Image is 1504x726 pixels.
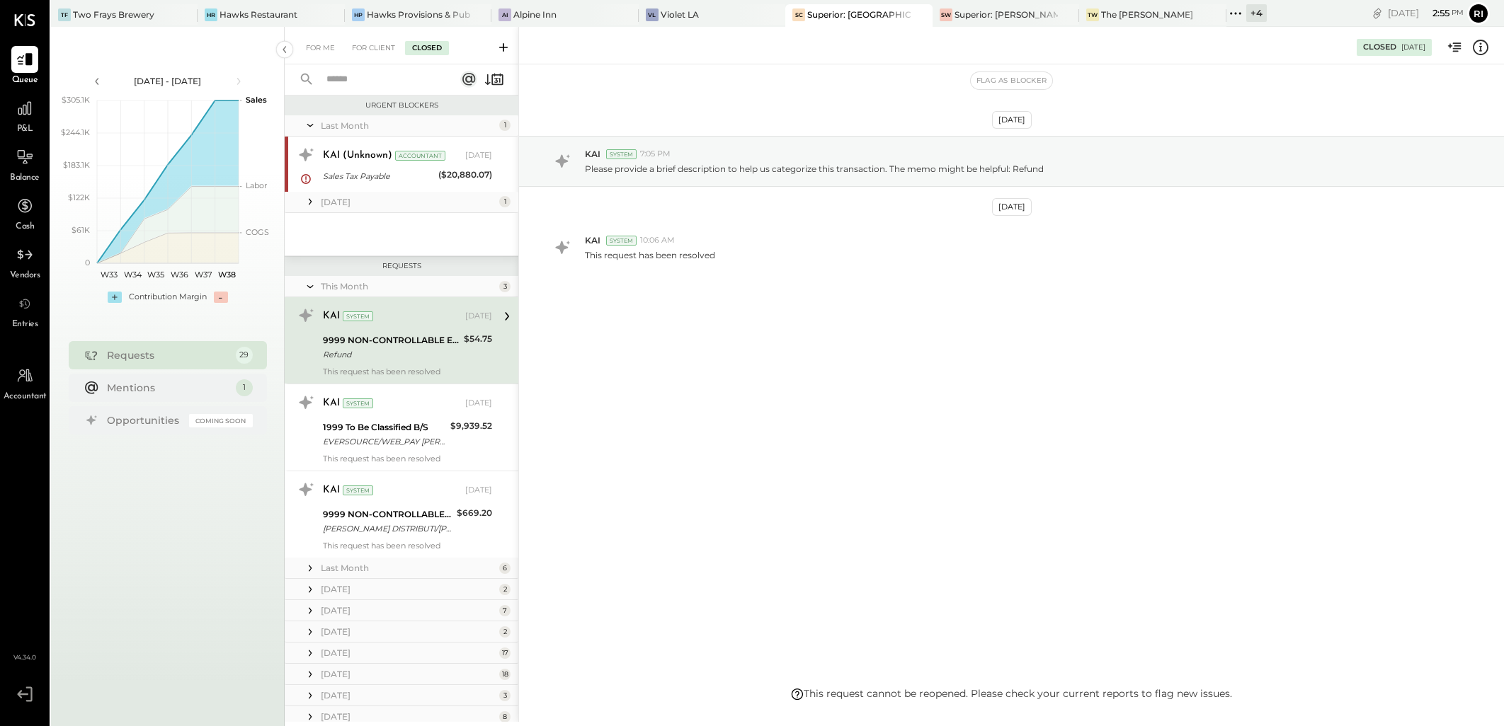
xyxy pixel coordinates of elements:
[108,292,122,303] div: +
[321,583,496,595] div: [DATE]
[220,8,297,21] div: Hawks Restaurant
[61,127,90,137] text: $244.1K
[323,483,340,497] div: KAI
[321,120,496,132] div: Last Month
[17,123,33,136] span: P&L
[214,292,228,303] div: -
[171,270,188,280] text: W36
[10,172,40,185] span: Balance
[323,169,434,183] div: Sales Tax Payable
[640,149,671,160] span: 7:05 PM
[465,485,492,496] div: [DATE]
[321,668,496,680] div: [DATE]
[323,454,492,463] div: This request has been resolved
[195,270,212,280] text: W37
[123,270,142,280] text: W34
[940,8,952,21] div: SW
[12,74,38,87] span: Queue
[107,348,229,362] div: Requests
[321,647,496,659] div: [DATE]
[585,249,715,261] p: This request has been resolved
[499,196,511,207] div: 1
[661,8,699,21] div: Violet LA
[58,8,71,21] div: TF
[73,8,154,21] div: Two Frays Brewery
[323,522,452,536] div: [PERSON_NAME] DISTRIBUTI/[PERSON_NAME] DIST TPGN [PERSON_NAME] DISTRIBUTI/[PERSON_NAME] DIST TPGN...
[464,332,492,346] div: $54.75
[323,367,492,376] div: This request has been resolved
[323,541,492,551] div: This request has been resolved
[1401,42,1425,52] div: [DATE]
[321,196,496,208] div: [DATE]
[10,270,40,282] span: Vendors
[107,381,229,395] div: Mentions
[971,72,1052,89] button: Flag as Blocker
[292,261,511,271] div: Requests
[499,626,511,638] div: 2
[343,485,373,495] div: System
[646,8,659,21] div: VL
[12,318,38,331] span: Entries
[68,192,90,202] text: $122K
[955,8,1058,21] div: Superior: [PERSON_NAME]
[107,413,182,427] div: Opportunities
[499,605,511,616] div: 7
[321,280,496,292] div: This Month
[499,711,511,722] div: 8
[323,309,340,323] div: KAI
[85,258,90,267] text: 0
[1,241,49,282] a: Vendors
[513,8,557,21] div: Alpine Inn
[323,507,452,522] div: 9999 NON-CONTROLLABLE EXPENSES:To Be Classified P&L
[321,604,496,616] div: [DATE]
[345,41,402,55] div: For Client
[807,8,911,21] div: Superior: [GEOGRAPHIC_DATA]
[323,420,446,434] div: 1999 To Be Classified B/S
[323,434,446,449] div: EVERSOURCE/WEB_PAY [PERSON_NAME]
[321,689,496,701] div: [DATE]
[205,8,217,21] div: HR
[465,150,492,161] div: [DATE]
[585,148,600,160] span: KAI
[1,290,49,331] a: Entries
[499,120,511,131] div: 1
[189,414,253,427] div: Coming Soon
[499,584,511,595] div: 2
[606,236,637,246] div: System
[395,151,445,161] div: Accountant
[62,95,90,105] text: $305.1K
[1246,4,1267,22] div: + 4
[438,168,492,182] div: ($20,880.07)
[129,292,207,303] div: Contribution Margin
[499,563,511,574] div: 6
[236,347,253,364] div: 29
[217,270,235,280] text: W38
[147,270,164,280] text: W35
[450,419,492,433] div: $9,939.52
[499,690,511,701] div: 3
[1,192,49,234] a: Cash
[1370,6,1384,21] div: copy link
[323,333,460,347] div: 9999 NON-CONTROLLABLE EXPENSES:To Be Classified P&L
[108,75,228,87] div: [DATE] - [DATE]
[1086,8,1099,21] div: TW
[367,8,470,21] div: Hawks Provisions & Public House
[585,234,600,246] span: KAI
[499,669,511,680] div: 18
[499,8,511,21] div: AI
[323,149,392,163] div: KAI (Unknown)
[499,647,511,659] div: 17
[4,391,47,403] span: Accountant
[457,506,492,520] div: $669.20
[246,95,267,105] text: Sales
[100,270,117,280] text: W33
[323,396,340,410] div: KAI
[292,100,511,110] div: Urgent Blockers
[585,163,1044,175] p: Please provide a brief description to help us categorize this transaction. The memo might be help...
[992,111,1032,129] div: [DATE]
[606,149,637,159] div: System
[63,160,90,170] text: $183.1K
[1388,6,1464,20] div: [DATE]
[246,227,269,237] text: COGS
[343,311,373,321] div: System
